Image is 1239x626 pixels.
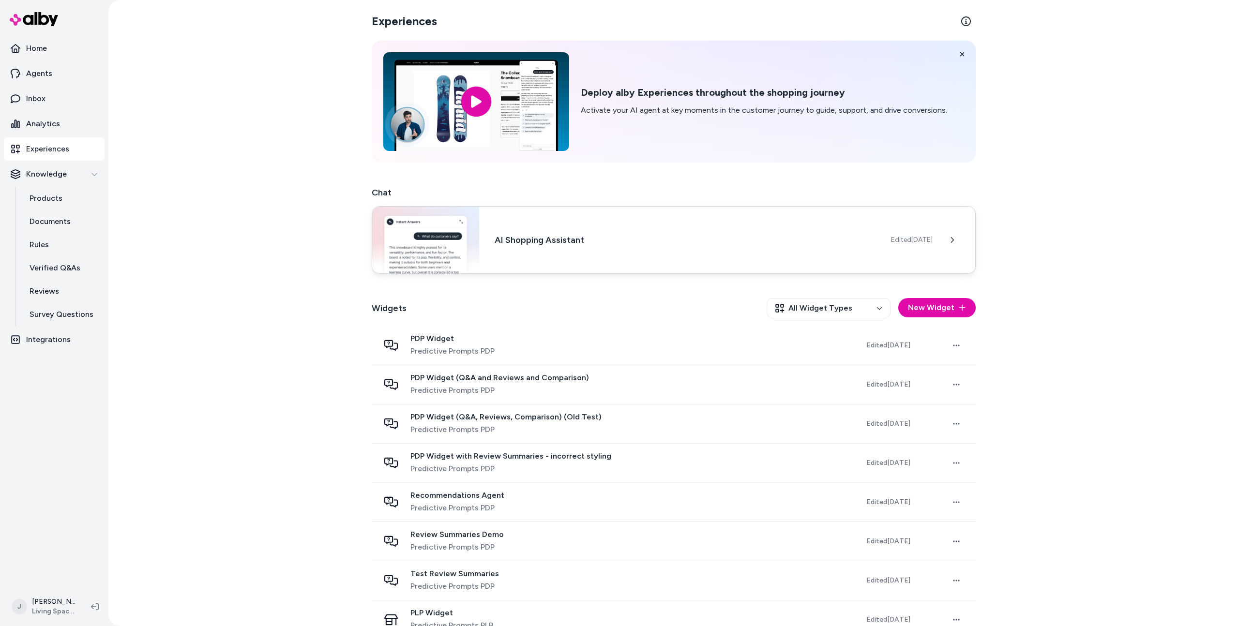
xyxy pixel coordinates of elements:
span: Edited [DATE] [866,380,910,388]
span: Predictive Prompts PDP [410,502,504,514]
a: Rules [20,233,105,256]
span: Edited [DATE] [866,576,910,584]
a: Integrations [4,328,105,351]
a: Reviews [20,280,105,303]
a: Analytics [4,112,105,135]
span: Recommendations Agent [410,491,504,500]
h2: Deploy alby Experiences throughout the shopping journey [581,87,947,99]
h2: Experiences [372,14,437,29]
p: Experiences [26,143,69,155]
p: Reviews [30,285,59,297]
a: Experiences [4,137,105,161]
button: Knowledge [4,163,105,186]
a: Products [20,187,105,210]
a: Agents [4,62,105,85]
span: Predictive Prompts PDP [410,385,589,396]
span: Predictive Prompts PDP [410,541,504,553]
p: Products [30,193,62,204]
p: Verified Q&As [30,262,80,274]
a: Home [4,37,105,60]
p: [PERSON_NAME] [32,597,76,607]
img: Chat widget [372,207,479,273]
span: Predictive Prompts PDP [410,345,495,357]
p: Survey Questions [30,309,93,320]
span: J [12,599,27,614]
span: Edited [DATE] [866,341,910,349]
span: Edited [DATE] [866,459,910,467]
a: Inbox [4,87,105,110]
span: Predictive Prompts PDP [410,581,499,592]
h3: AI Shopping Assistant [495,233,876,247]
span: Edited [DATE] [866,498,910,506]
p: Integrations [26,334,71,345]
p: Analytics [26,118,60,130]
img: alby Logo [10,12,58,26]
span: Living Spaces [32,607,76,616]
span: Edited [DATE] [866,537,910,545]
span: Edited [DATE] [866,419,910,428]
span: Review Summaries Demo [410,530,504,539]
span: Predictive Prompts PDP [410,463,611,475]
span: Test Review Summaries [410,569,499,579]
button: New Widget [898,298,976,317]
span: Predictive Prompts PDP [410,424,602,435]
span: PDP Widget (Q&A, Reviews, Comparison) (Old Test) [410,412,602,422]
p: Inbox [26,93,45,104]
h2: Widgets [372,301,407,315]
p: Home [26,43,47,54]
a: Survey Questions [20,303,105,326]
h2: Chat [372,186,976,199]
span: PDP Widget [410,334,495,343]
a: Verified Q&As [20,256,105,280]
span: Edited [DATE] [866,615,910,624]
p: Rules [30,239,49,251]
button: All Widget Types [767,298,891,318]
p: Documents [30,216,71,227]
span: Edited [DATE] [891,235,933,245]
span: PDP Widget (Q&A and Reviews and Comparison) [410,373,589,383]
p: Knowledge [26,168,67,180]
span: PLP Widget [410,608,493,618]
a: Documents [20,210,105,233]
p: Agents [26,68,52,79]
a: Chat widgetAI Shopping AssistantEdited[DATE] [372,207,976,275]
p: Activate your AI agent at key moments in the customer journey to guide, support, and drive conver... [581,104,947,116]
button: J[PERSON_NAME]Living Spaces [6,591,83,622]
span: PDP Widget with Review Summaries - incorrect styling [410,451,611,461]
